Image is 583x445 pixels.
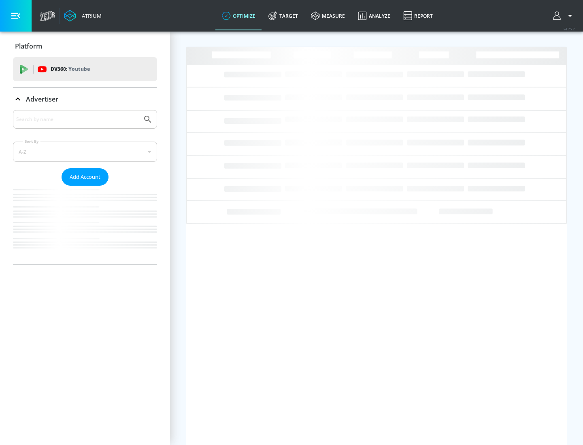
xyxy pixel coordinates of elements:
div: Atrium [79,12,102,19]
p: Platform [15,42,42,51]
nav: list of Advertiser [13,186,157,264]
div: Advertiser [13,88,157,110]
a: measure [304,1,351,30]
span: Add Account [70,172,100,182]
p: Advertiser [26,95,58,104]
a: Analyze [351,1,397,30]
a: Atrium [64,10,102,22]
div: Platform [13,35,157,57]
button: Add Account [62,168,109,186]
input: Search by name [16,114,139,125]
span: v 4.25.2 [564,27,575,31]
p: Youtube [68,65,90,73]
p: DV360: [51,65,90,74]
div: DV360: Youtube [13,57,157,81]
label: Sort By [23,139,40,144]
a: Target [262,1,304,30]
a: Report [397,1,439,30]
div: Advertiser [13,110,157,264]
div: A-Z [13,142,157,162]
a: optimize [215,1,262,30]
